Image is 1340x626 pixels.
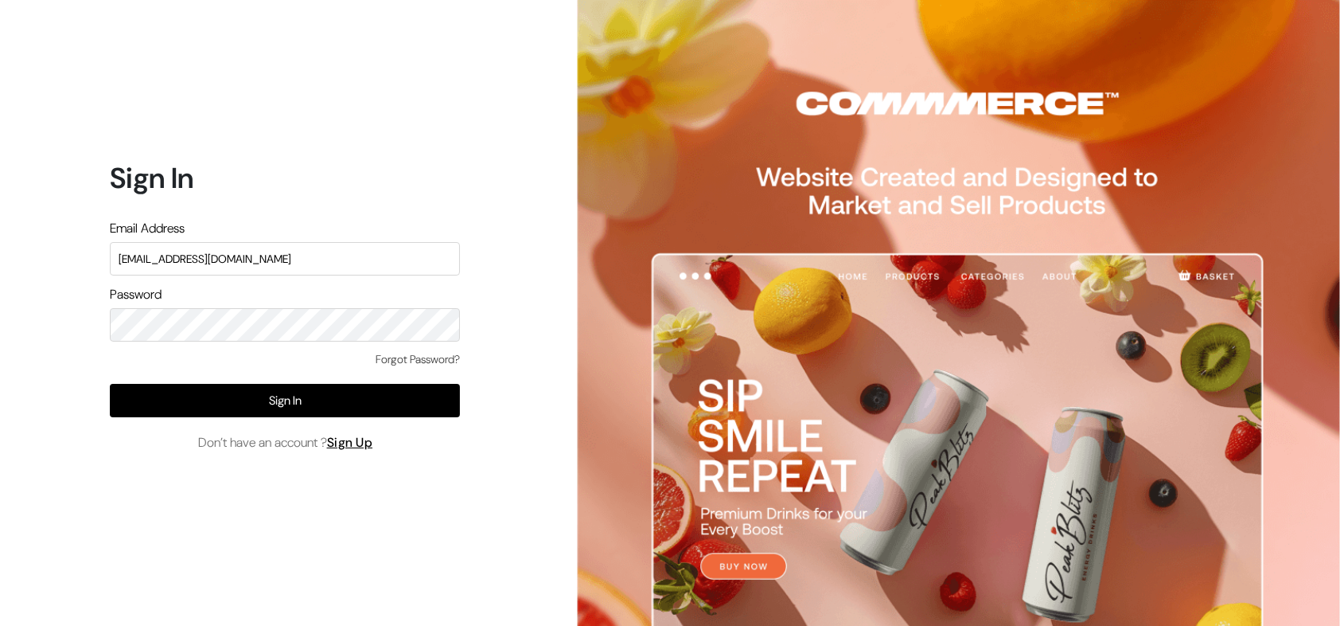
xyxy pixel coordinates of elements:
[110,219,185,238] label: Email Address
[110,285,162,304] label: Password
[327,434,373,451] a: Sign Up
[110,384,460,417] button: Sign In
[110,161,460,195] h1: Sign In
[376,351,460,368] a: Forgot Password?
[198,433,373,452] span: Don’t have an account ?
